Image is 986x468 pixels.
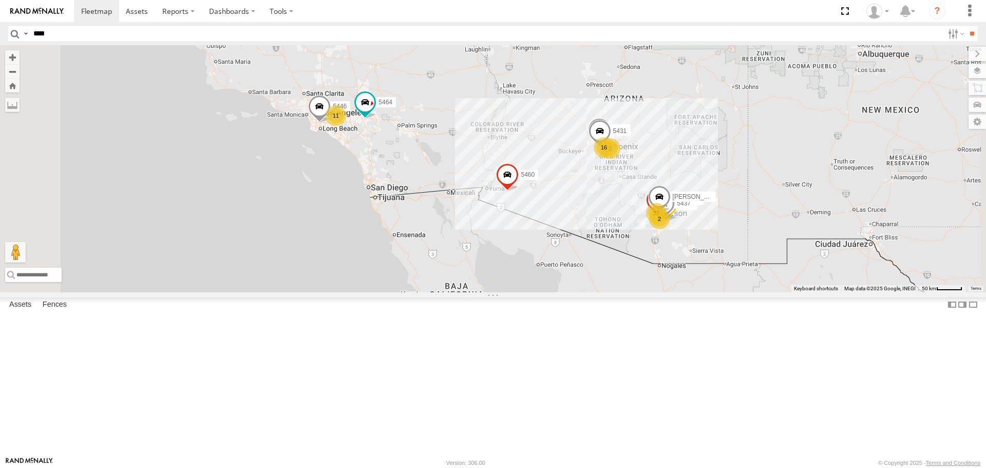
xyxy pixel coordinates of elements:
[22,26,30,41] label: Search Query
[5,79,20,92] button: Zoom Home
[957,297,968,312] label: Dock Summary Table to the Right
[878,460,980,466] div: © Copyright 2025 -
[613,127,627,135] span: 5431
[863,4,893,19] div: Edward Espinoza
[844,286,916,291] span: Map data ©2025 Google, INEGI
[446,460,485,466] div: Version: 306.00
[521,171,535,178] span: 5460
[5,242,26,263] button: Drag Pegman onto the map to open Street View
[37,298,72,312] label: Fences
[673,193,738,200] span: [PERSON_NAME] truck
[333,103,347,110] span: 5446
[5,50,20,64] button: Zoom in
[929,3,945,20] i: ?
[677,200,691,208] span: 5437
[922,286,936,291] span: 50 km
[971,286,981,290] a: Terms (opens in new tab)
[944,26,966,41] label: Search Filter Options
[646,203,667,223] div: 22
[968,297,978,312] label: Hide Summary Table
[326,105,346,126] div: 11
[5,64,20,79] button: Zoom out
[794,285,838,292] button: Keyboard shortcuts
[649,209,670,229] div: 2
[378,99,392,106] span: 5464
[947,297,957,312] label: Dock Summary Table to the Left
[5,98,20,112] label: Measure
[969,115,986,129] label: Map Settings
[10,8,64,15] img: rand-logo.svg
[4,298,36,312] label: Assets
[594,137,614,158] div: 16
[926,460,980,466] a: Terms and Conditions
[6,458,53,468] a: Visit our Website
[919,285,965,292] button: Map Scale: 50 km per 47 pixels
